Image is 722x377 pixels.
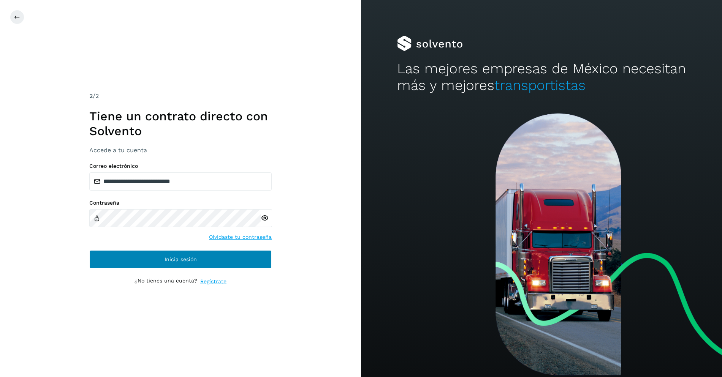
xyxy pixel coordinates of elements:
h1: Tiene un contrato directo con Solvento [89,109,272,138]
button: Inicia sesión [89,250,272,268]
label: Correo electrónico [89,163,272,169]
h3: Accede a tu cuenta [89,147,272,154]
span: transportistas [494,77,586,93]
p: ¿No tienes una cuenta? [135,278,197,286]
span: Inicia sesión [165,257,197,262]
a: Olvidaste tu contraseña [209,233,272,241]
div: /2 [89,91,272,101]
h2: Las mejores empresas de México necesitan más y mejores [397,60,686,94]
span: 2 [89,92,93,99]
a: Regístrate [200,278,226,286]
label: Contraseña [89,200,272,206]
